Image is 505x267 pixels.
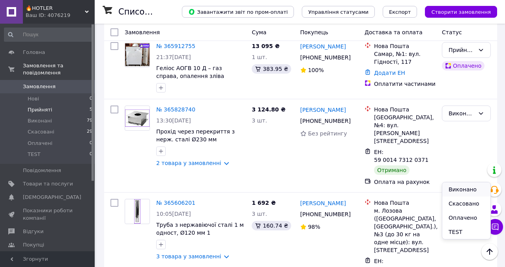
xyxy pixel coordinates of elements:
[4,28,93,42] input: Пошук
[425,6,497,18] button: Створити замовлення
[134,199,141,224] img: Фото товару
[156,211,191,217] span: 10:05[DATE]
[302,6,375,18] button: Управління статусами
[417,8,497,15] a: Створити замовлення
[299,52,352,63] div: [PHONE_NUMBER]
[23,194,81,201] span: [DEMOGRAPHIC_DATA]
[188,8,288,15] span: Завантажити звіт по пром-оплаті
[125,42,150,67] a: Фото товару
[374,70,405,76] a: Додати ЕН
[87,128,92,135] span: 29
[28,95,39,102] span: Нові
[299,115,352,126] div: [PHONE_NUMBER]
[308,224,320,230] span: 98%
[26,12,95,19] div: Ваш ID: 4076219
[23,207,73,221] span: Показники роботи компанії
[156,43,195,49] a: № 365912755
[156,253,221,260] a: 3 товара у замовленні
[156,200,195,206] a: № 365606201
[23,62,95,76] span: Замовлення та повідомлення
[308,67,324,73] span: 100%
[449,109,475,118] div: Виконано
[125,29,160,35] span: Замовлення
[156,160,221,166] a: 2 товара у замовленні
[374,50,436,66] div: Самар, №1: вул. Гідності, 117
[300,199,346,207] a: [PERSON_NAME]
[28,151,40,158] span: TEST
[182,6,294,18] button: Завантажити звіт по пром-оплаті
[308,130,347,137] span: Без рейтингу
[374,106,436,113] div: Нова Пошта
[125,109,150,127] img: Фото товару
[156,54,191,60] span: 21:37[DATE]
[87,117,92,124] span: 79
[28,140,52,147] span: Оплачені
[156,128,235,143] a: Прохід через перекриття з нерж. сталі Ø230 мм
[156,222,244,236] a: Труба з нержавіючої сталі 1 м одност, Ø120 мм 1
[365,29,423,35] span: Доставка та оплата
[252,64,291,74] div: 383.95 ₴
[125,43,150,66] img: Фото товару
[374,149,428,163] span: ЕН: 59 0014 7312 0371
[23,228,43,235] span: Відгуки
[118,7,198,17] h1: Список замовлень
[23,49,45,56] span: Головна
[374,80,436,88] div: Оплатити частинами
[389,9,411,15] span: Експорт
[90,106,92,113] span: 5
[374,207,436,254] div: м. Лозова ([GEOGRAPHIC_DATA], [GEOGRAPHIC_DATA].), №3 (до 30 кг на одне місце): вул. [STREET_ADDR...
[23,83,56,90] span: Замовлення
[442,197,490,211] li: Скасовано
[252,221,291,230] div: 160.74 ₴
[252,211,267,217] span: 3 шт.
[431,9,491,15] span: Створити замовлення
[442,29,462,35] span: Статус
[252,200,276,206] span: 1 692 ₴
[374,42,436,50] div: Нова Пошта
[252,29,266,35] span: Cума
[449,46,475,54] div: Прийнято
[481,243,498,260] button: Наверх
[125,199,150,224] a: Фото товару
[442,182,490,197] li: Виконано
[125,106,150,131] a: Фото товару
[442,211,490,225] li: Оплачено
[252,117,267,124] span: 3 шт.
[156,117,191,124] span: 13:30[DATE]
[374,165,410,175] div: Отримано
[90,151,92,158] span: 0
[28,106,52,113] span: Прийняті
[300,29,328,35] span: Покупець
[156,106,195,113] a: № 365828740
[374,113,436,145] div: [GEOGRAPHIC_DATA], №4: вул. [PERSON_NAME][STREET_ADDRESS]
[26,5,85,12] span: 🔥HOTLER
[374,178,436,186] div: Оплата на рахунок
[28,128,54,135] span: Скасовані
[252,54,267,60] span: 1 шт.
[23,241,44,248] span: Покупці
[252,43,280,49] span: 13 095 ₴
[28,117,52,124] span: Виконані
[442,61,484,70] div: Оплачено
[90,95,92,102] span: 0
[383,6,417,18] button: Експорт
[374,199,436,207] div: Нова Пошта
[300,106,346,114] a: [PERSON_NAME]
[23,180,73,187] span: Товари та послуги
[442,225,490,239] li: TEST
[252,106,286,113] span: 3 124.80 ₴
[300,43,346,50] a: [PERSON_NAME]
[23,167,61,174] span: Повідомлення
[156,65,241,95] a: Геліос АОГВ 10 Д – газ справа, опалення зліва (димохідний, одноконтурний газовий котел)
[90,140,92,147] span: 0
[299,209,352,220] div: [PHONE_NUMBER]
[308,9,368,15] span: Управління статусами
[487,219,503,235] button: Чат з покупцем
